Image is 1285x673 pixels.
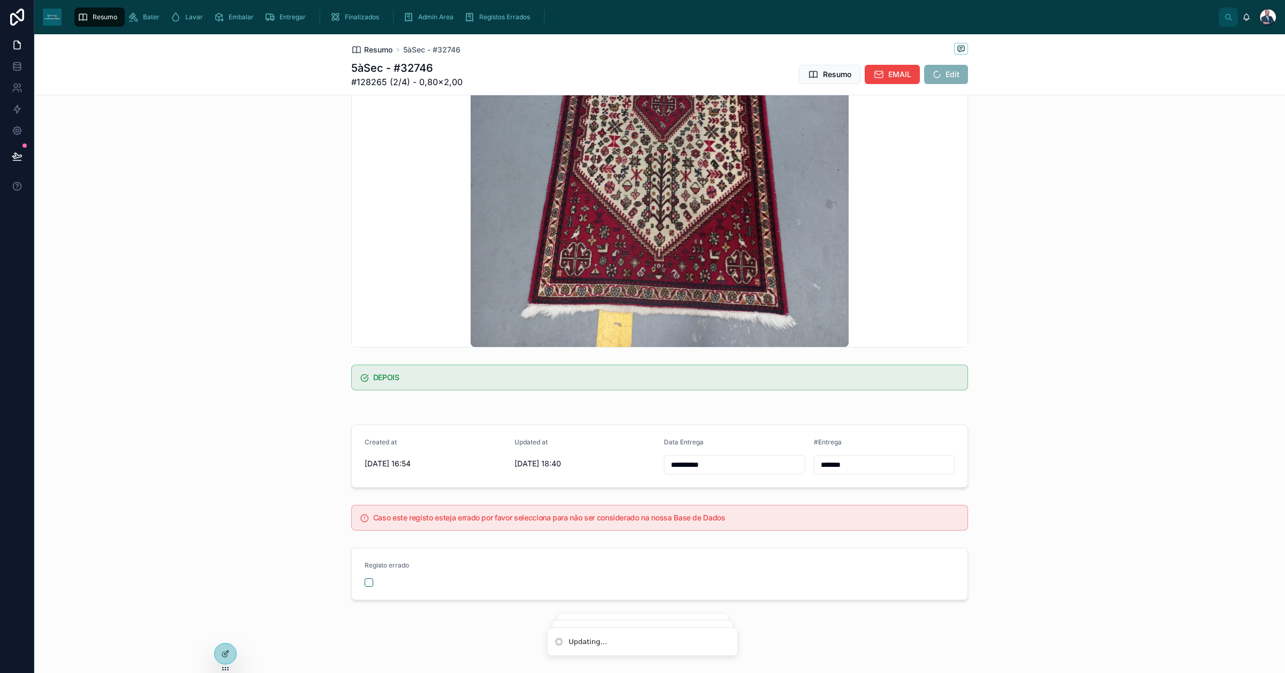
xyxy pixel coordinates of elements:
h1: 5àSec - #32746 [351,61,463,75]
span: Entregar [279,13,306,21]
span: Bater [143,13,160,21]
span: Created at [365,438,397,446]
span: #128265 (2/4) - 0,80×2,00 [351,75,463,88]
h5: Caso este registo esteja errado por favor selecciona para não ser considerado na nossa Base de Dados [373,514,959,521]
span: Admin Area [418,13,453,21]
a: Bater [125,7,167,27]
button: EMAIL [865,65,920,84]
a: Lavar [167,7,210,27]
span: EMAIL [888,69,911,80]
span: Resumo [364,44,392,55]
a: Resumo [74,7,125,27]
span: Registo errado [365,561,409,569]
span: Finalizados [345,13,379,21]
h5: DEPOIS [373,374,959,381]
a: 5àSec - #32746 [403,44,460,55]
span: #Entrega [814,438,842,446]
img: App logo [43,9,62,26]
span: Embalar [229,13,254,21]
a: Finalizados [327,7,387,27]
button: Resumo [799,65,860,84]
span: [DATE] 16:54 [365,458,506,469]
div: scrollable content [70,5,1219,29]
a: Admin Area [400,7,461,27]
a: Embalar [210,7,261,27]
a: Resumo [351,44,392,55]
span: Updated at [515,438,548,446]
span: Data Entrega [664,438,704,446]
span: Resumo [823,69,851,80]
a: Entregar [261,7,313,27]
div: Updating... [569,637,607,647]
span: Lavar [185,13,203,21]
span: Resumo [93,13,117,21]
span: [DATE] 18:40 [515,458,656,469]
a: Registos Errados [461,7,538,27]
span: Registos Errados [479,13,530,21]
